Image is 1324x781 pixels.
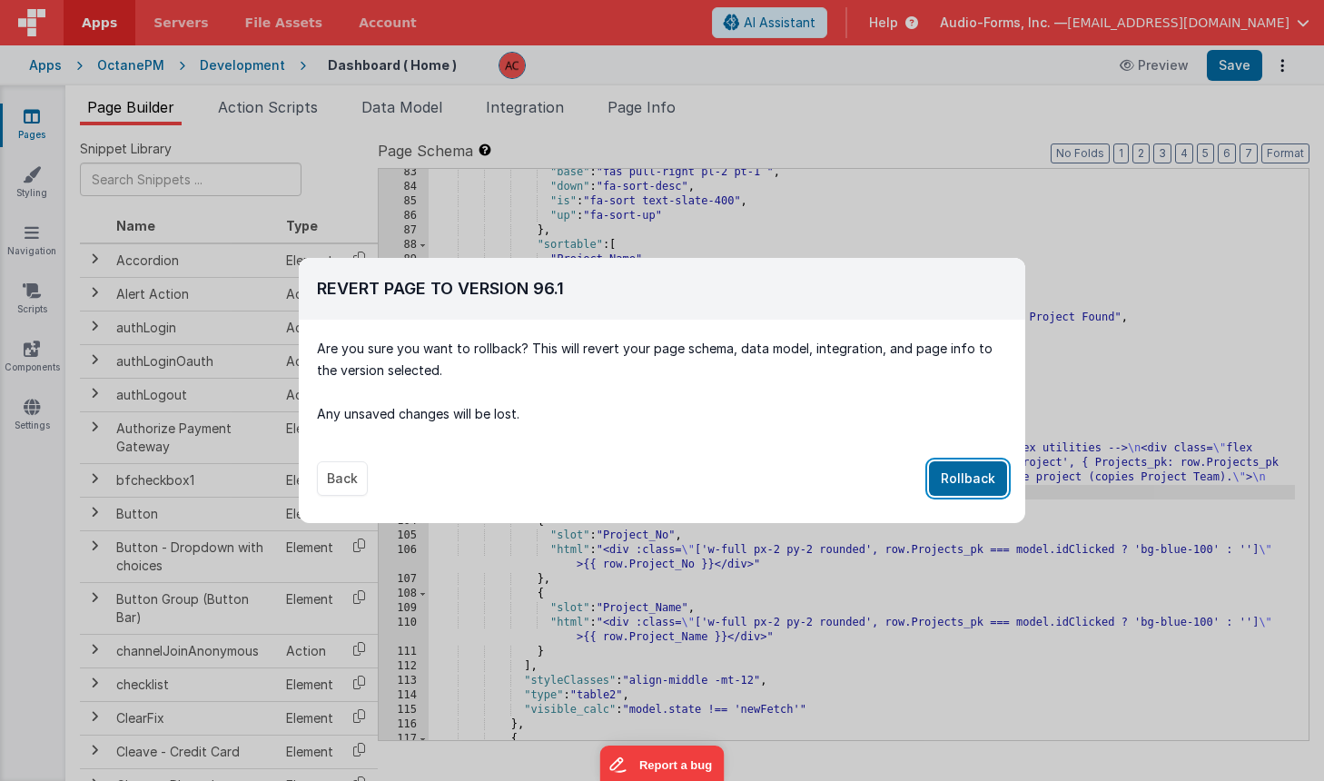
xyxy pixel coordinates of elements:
[317,276,1007,302] h2: Revert Page To Version 96
[554,279,564,298] span: .1
[317,403,1007,425] p: Any unsaved changes will be lost.
[317,461,368,496] button: Back
[317,338,1007,381] p: Are you sure you want to rollback? This will revert your page schema, data model, integration, an...
[929,461,1007,496] button: Rollback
